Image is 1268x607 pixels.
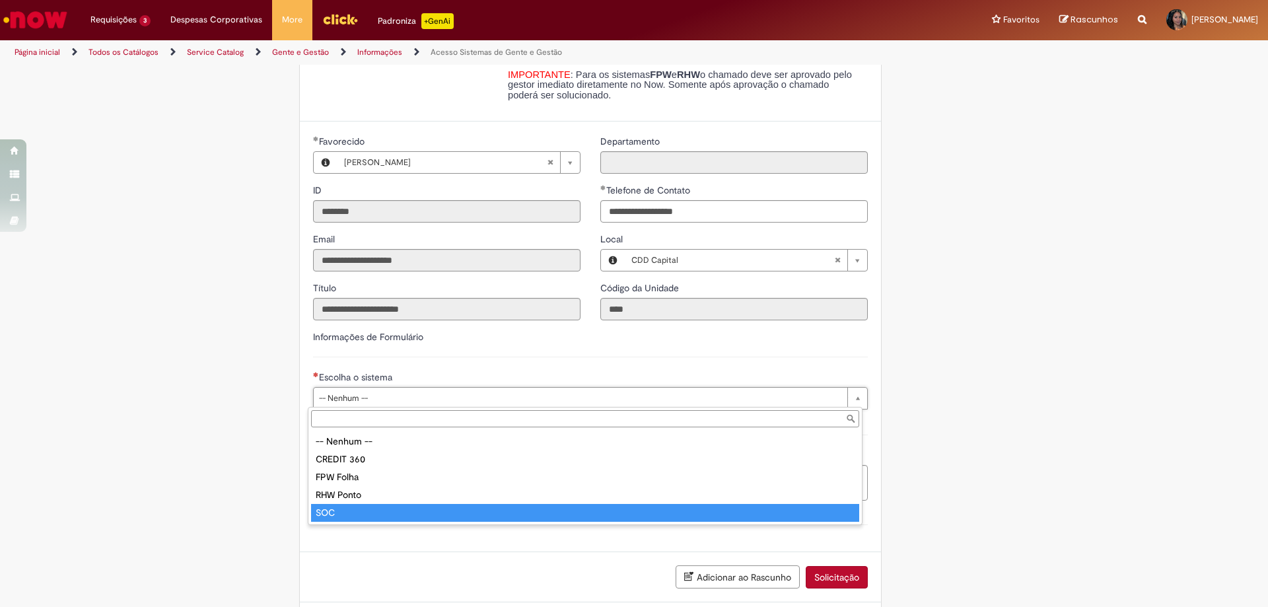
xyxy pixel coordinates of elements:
div: SOC [311,504,859,522]
div: -- Nenhum -- [311,433,859,450]
div: RHW Ponto [311,486,859,504]
div: FPW Folha [311,468,859,486]
ul: Escolha o sistema [308,430,862,524]
div: CREDIT 360 [311,450,859,468]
